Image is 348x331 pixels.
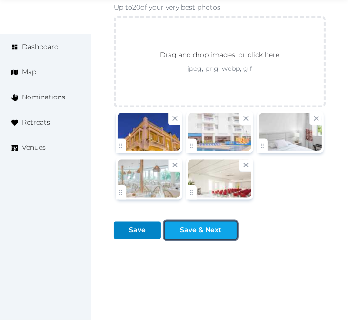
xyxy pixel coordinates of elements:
[165,221,237,239] button: Save & Next
[152,49,287,64] p: Drag and drop images, or click here
[22,117,50,127] span: Retreats
[22,143,46,153] span: Venues
[129,225,146,235] div: Save
[22,92,65,102] span: Nominations
[180,225,221,235] div: Save & Next
[22,67,36,77] span: Map
[114,221,161,239] button: Save
[114,2,326,12] p: Up to 20 of your very best photos
[143,64,297,73] p: jpeg, png, webp, gif
[22,42,59,52] span: Dashboard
